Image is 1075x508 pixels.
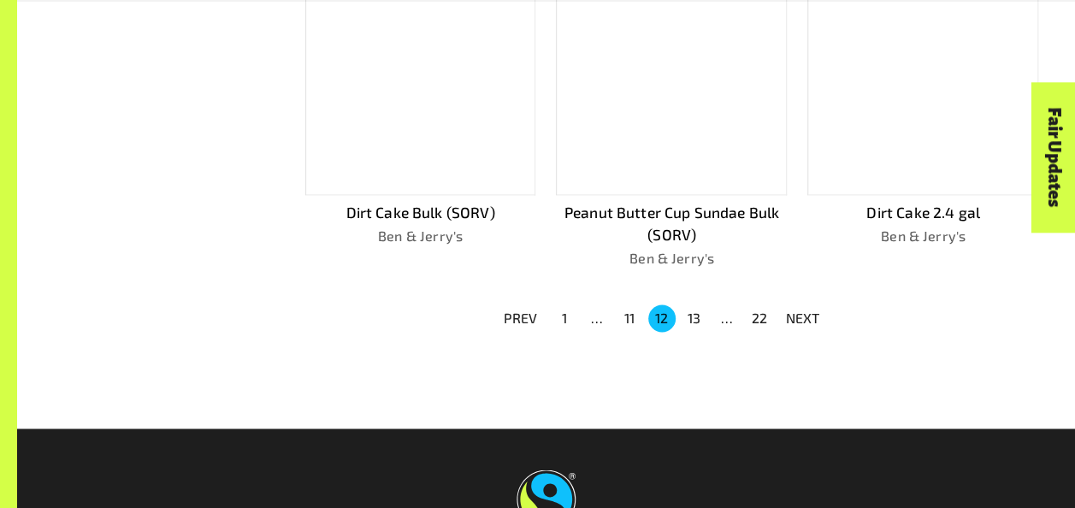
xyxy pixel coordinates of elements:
p: Peanut Butter Cup Sundae Bulk (SORV) [556,201,787,245]
button: Go to page 1 [551,304,578,332]
button: Go to page 11 [616,304,643,332]
div: … [713,308,741,328]
button: NEXT [776,303,830,334]
nav: pagination navigation [493,303,830,334]
button: PREV [493,303,548,334]
p: PREV [504,308,538,328]
p: Dirt Cake 2.4 gal [807,201,1038,223]
p: Dirt Cake Bulk (SORV) [305,201,536,223]
p: Ben & Jerry's [556,248,787,269]
button: Go to page 22 [746,304,773,332]
div: … [583,308,611,328]
button: page 12 [648,304,676,332]
p: Ben & Jerry's [807,226,1038,246]
button: Go to page 13 [681,304,708,332]
p: Ben & Jerry's [305,226,536,246]
p: NEXT [786,308,820,328]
